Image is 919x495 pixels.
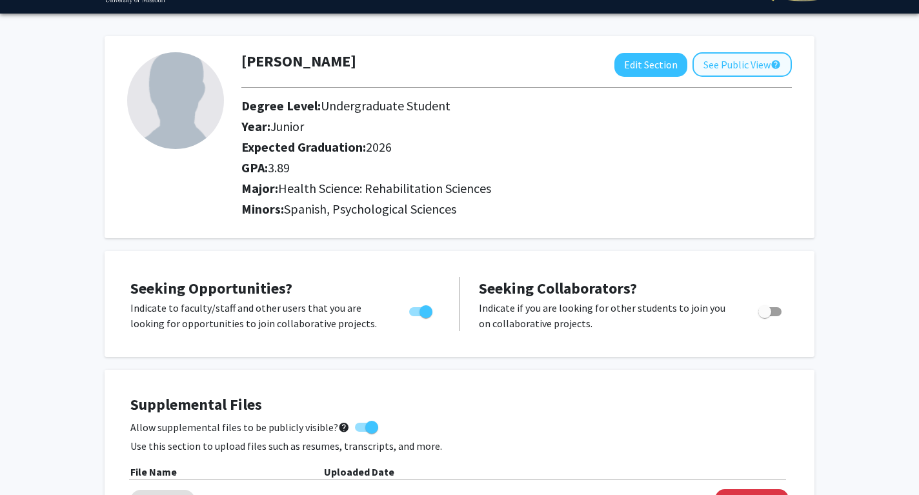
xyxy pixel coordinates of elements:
div: Toggle [404,300,439,319]
span: Undergraduate Student [321,97,450,114]
span: Spanish, Psychological Sciences [284,201,456,217]
img: Profile Picture [127,52,224,149]
button: Edit Section [614,53,687,77]
h2: GPA: [241,160,770,176]
p: Use this section to upload files such as resumes, transcripts, and more. [130,438,789,454]
h2: Year: [241,119,770,134]
span: 2026 [366,139,392,155]
mat-icon: help [771,57,781,72]
h2: Expected Graduation: [241,139,770,155]
h2: Major: [241,181,792,196]
b: File Name [130,465,177,478]
span: Allow supplemental files to be publicly visible? [130,419,350,435]
span: Seeking Opportunities? [130,278,292,298]
iframe: Chat [10,437,55,485]
h2: Degree Level: [241,98,770,114]
h4: Supplemental Files [130,396,789,414]
h1: [PERSON_NAME] [241,52,356,71]
span: Junior [270,118,304,134]
button: See Public View [692,52,792,77]
span: Seeking Collaborators? [479,278,637,298]
span: Health Science: Rehabilitation Sciences [278,180,491,196]
div: Toggle [753,300,789,319]
h2: Minors: [241,201,792,217]
mat-icon: help [338,419,350,435]
p: Indicate if you are looking for other students to join you on collaborative projects. [479,300,734,331]
p: Indicate to faculty/staff and other users that you are looking for opportunities to join collabor... [130,300,385,331]
b: Uploaded Date [324,465,394,478]
span: 3.89 [268,159,290,176]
